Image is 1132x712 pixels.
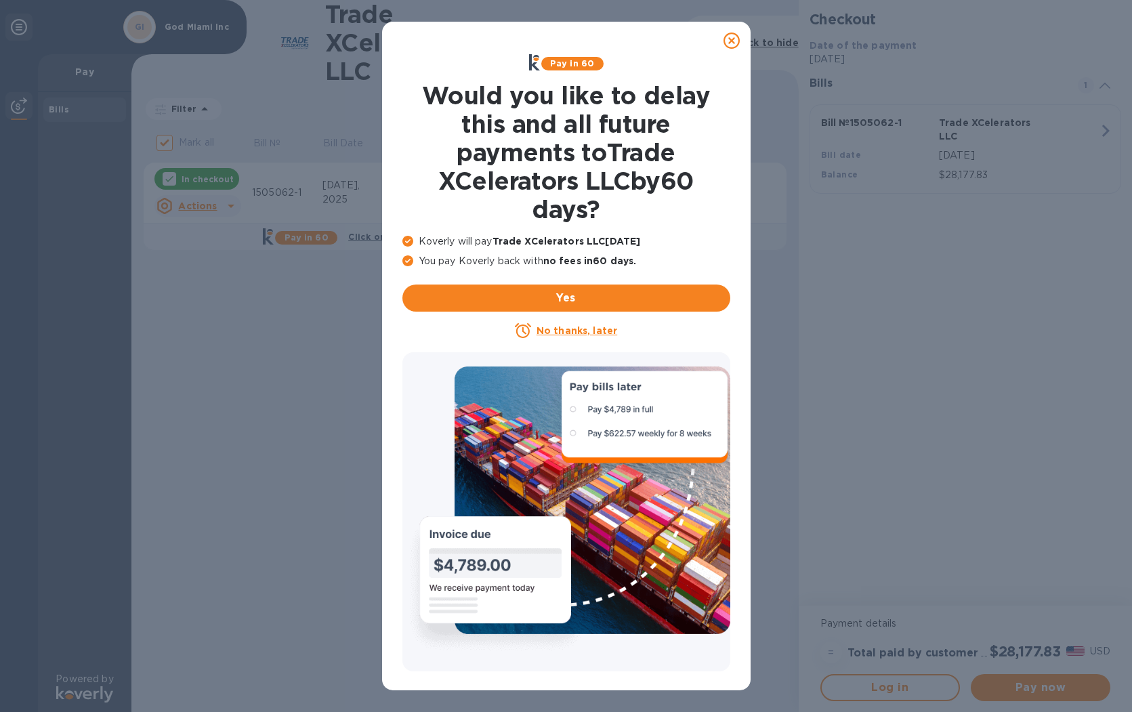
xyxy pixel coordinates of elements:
span: Yes [413,290,719,306]
b: Pay in 60 [550,58,594,68]
b: Trade XCelerators LLC [DATE] [492,236,641,247]
u: No thanks, later [537,325,617,336]
p: Koverly will pay [402,234,730,249]
h1: Would you like to delay this and all future payments to Trade XCelerators LLC by 60 days ? [402,81,730,224]
p: You pay Koverly back with [402,254,730,268]
button: Yes [402,285,730,312]
b: no fees in 60 days . [543,255,636,266]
